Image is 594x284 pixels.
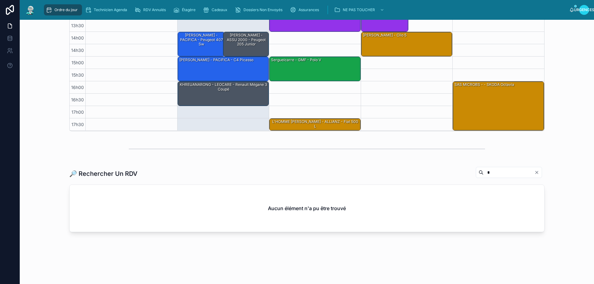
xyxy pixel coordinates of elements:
[299,7,319,12] font: Assurances
[454,82,514,87] font: SAS MICROBS - - SKODA Octavia
[178,57,269,81] div: [PERSON_NAME] - PACIFICA - c4 picasso
[179,57,253,62] font: [PERSON_NAME] - PACIFICA - c4 picasso
[71,122,84,127] font: 17h30
[343,7,375,12] font: NE PAS TOUCHER
[182,7,196,12] font: Étagère
[201,4,232,15] a: Cadeaux
[288,4,323,15] a: Assurances
[178,32,225,56] div: [PERSON_NAME] - PACIFICA - Peugeot 407 sw
[180,82,267,91] font: KHREUANARONG - LEOCARE - Renault Mégane 3 coupé
[94,7,127,12] font: Technicien Agenda
[223,32,269,56] div: [PERSON_NAME] - ASSU 2000 - Peugeot 205 junior
[534,170,542,175] button: Clair
[71,97,84,102] font: 16h30
[71,109,84,115] font: 17h00
[25,5,36,15] img: Logo de l'application
[271,57,321,62] font: Sergueicarre - GMF - Polo V
[44,4,82,15] a: Ordre du jour
[41,3,569,17] div: contenu déroulant
[233,4,287,15] a: Dossiers Non Envoyés
[363,33,407,37] font: [PERSON_NAME] - clio 5
[71,60,84,65] font: 15h00
[69,170,137,177] font: 🔎 Rechercher Un RDV
[243,7,282,12] font: Dossiers Non Envoyés
[269,119,360,130] div: L'HOMME [PERSON_NAME] - ALLIANZ - Fiat 500 L
[71,23,84,28] font: 13h30
[71,35,84,40] font: 14h00
[453,82,544,130] div: SAS MICROBS - - SKODA Octavia
[269,57,360,81] div: Sergueicarre - GMF - Polo V
[180,33,223,46] font: [PERSON_NAME] - PACIFICA - Peugeot 407 sw
[227,33,266,46] font: [PERSON_NAME] - ASSU 2000 - Peugeot 205 junior
[54,7,78,12] font: Ordre du jour
[268,205,346,211] font: Aucun élément n'a pu être trouvé
[212,7,227,12] font: Cadeaux
[71,48,84,53] font: 14h30
[133,4,170,15] a: RDV Annulés
[272,119,358,128] font: L'HOMME [PERSON_NAME] - ALLIANZ - Fiat 500 L
[332,4,387,15] a: NE PAS TOUCHER
[71,85,84,90] font: 16h00
[171,4,200,15] a: Étagère
[83,4,131,15] a: Technicien Agenda
[361,32,452,56] div: [PERSON_NAME] - clio 5
[143,7,166,12] font: RDV Annulés
[178,82,269,106] div: KHREUANARONG - LEOCARE - Renault Mégane 3 coupé
[71,72,84,78] font: 15h30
